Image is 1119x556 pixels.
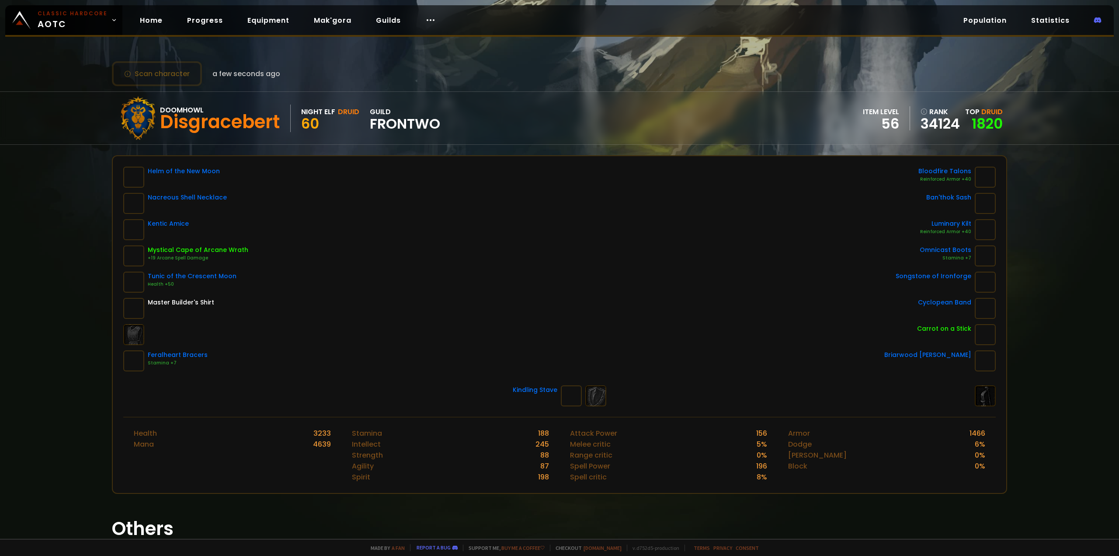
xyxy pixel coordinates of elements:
div: Health +50 [148,281,236,288]
h1: Others [112,515,1007,542]
img: item-11624 [123,219,144,240]
span: v. d752d5 - production [627,545,679,551]
img: item-22407 [123,167,144,188]
div: Melee critic [570,439,611,450]
div: 0 % [975,450,985,461]
div: 0 % [975,461,985,472]
div: Disgracebert [160,115,280,129]
div: Strength [352,450,383,461]
div: Range critic [570,450,612,461]
div: Nacreous Shell Necklace [148,193,227,202]
div: 6 % [975,439,985,450]
div: Luminary Kilt [920,219,971,228]
div: Intellect [352,439,381,450]
a: Home [133,11,170,29]
a: Equipment [240,11,296,29]
div: Armor [788,428,810,439]
img: item-12543 [975,272,996,293]
div: Doomhowl [160,105,280,115]
div: Stamina +7 [148,360,208,367]
div: Stamina [352,428,382,439]
div: guild [370,106,440,130]
a: Population [956,11,1014,29]
div: Reinforced Armor +40 [918,176,971,183]
div: 56 [863,117,899,130]
a: Statistics [1024,11,1077,29]
div: Bloodfire Talons [918,167,971,176]
a: Guilds [369,11,408,29]
div: Helm of the New Moon [148,167,220,176]
img: item-11750 [561,385,582,406]
div: Druid [338,106,359,117]
div: Mystical Cape of Arcane Wrath [148,245,248,255]
div: Attack Power [570,428,617,439]
span: Made by [365,545,405,551]
span: Frontwo [370,117,440,130]
img: item-11824 [975,298,996,319]
span: Checkout [550,545,622,551]
div: 4639 [313,439,331,450]
div: Agility [352,461,374,472]
div: 0 % [757,450,767,461]
div: 156 [756,428,767,439]
img: item-10174 [123,245,144,266]
img: item-11823 [975,219,996,240]
button: Scan character [112,61,202,86]
a: 34124 [921,117,960,130]
a: 1820 [972,114,1003,133]
span: a few seconds ago [212,68,280,79]
a: [DOMAIN_NAME] [584,545,622,551]
div: 88 [540,450,549,461]
a: Terms [694,545,710,551]
img: item-22403 [123,193,144,214]
img: item-22409 [123,272,144,293]
div: 198 [538,472,549,483]
div: Omnicast Boots [920,245,971,255]
a: Classic HardcoreAOTC [5,5,122,35]
div: Master Builder's Shirt [148,298,214,307]
div: Kindling Stave [513,385,557,395]
div: Spell Power [570,461,610,472]
div: +19 Arcane Spell Damage [148,255,248,262]
img: item-12930 [975,350,996,371]
span: Druid [981,107,1003,117]
div: 8 % [757,472,767,483]
div: Carrot on a Stick [917,324,971,333]
div: 3233 [313,428,331,439]
img: item-11122 [975,324,996,345]
div: Block [788,461,807,472]
div: rank [921,106,960,117]
span: 60 [301,114,319,133]
div: Reinforced Armor +40 [920,228,971,235]
a: Progress [180,11,230,29]
div: Songstone of Ironforge [896,272,971,281]
a: Privacy [713,545,732,551]
div: 5 % [757,439,767,450]
div: Mana [134,439,154,450]
div: Dodge [788,439,812,450]
a: Mak'gora [307,11,358,29]
img: item-12464 [975,167,996,188]
div: Night Elf [301,106,335,117]
div: 87 [540,461,549,472]
div: Cyclopean Band [918,298,971,307]
div: Feralheart Bracers [148,350,208,360]
img: item-11822 [975,245,996,266]
div: Kentic Amice [148,219,189,228]
a: a fan [392,545,405,551]
img: item-22108 [123,350,144,371]
img: item-11840 [123,298,144,319]
div: 245 [535,439,549,450]
div: Top [965,106,1003,117]
div: Stamina +7 [920,255,971,262]
span: Support me, [463,545,545,551]
img: item-11662 [975,193,996,214]
div: Ban'thok Sash [926,193,971,202]
div: Health [134,428,157,439]
div: Spirit [352,472,370,483]
a: Buy me a coffee [501,545,545,551]
div: 1466 [970,428,985,439]
div: Briarwood [PERSON_NAME] [884,350,971,360]
span: AOTC [38,10,108,31]
div: 196 [756,461,767,472]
